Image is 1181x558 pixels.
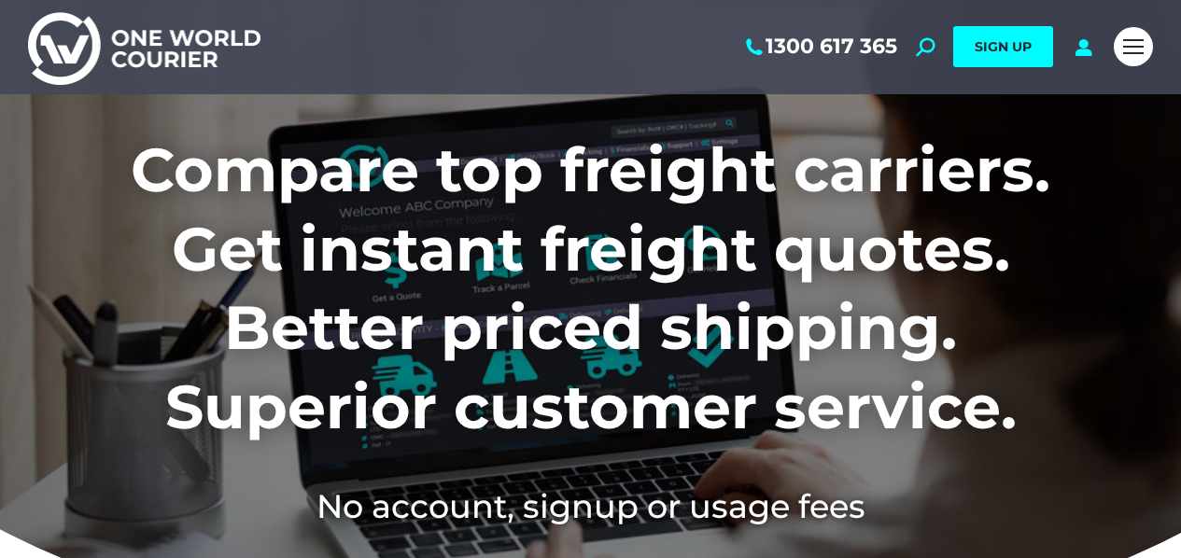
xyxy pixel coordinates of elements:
[975,38,1032,55] span: SIGN UP
[28,483,1153,529] h2: No account, signup or usage fees
[1114,27,1153,66] a: Mobile menu icon
[953,26,1053,67] a: SIGN UP
[28,131,1153,446] h1: Compare top freight carriers. Get instant freight quotes. Better priced shipping. Superior custom...
[28,9,260,85] img: One World Courier
[742,35,897,59] a: 1300 617 365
